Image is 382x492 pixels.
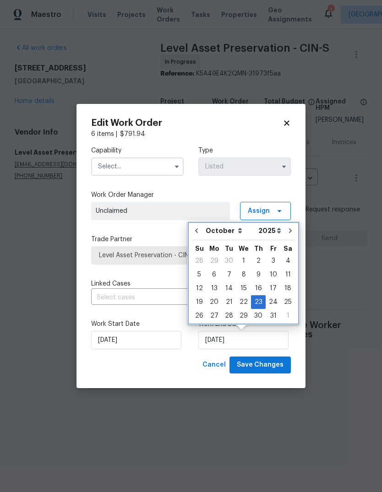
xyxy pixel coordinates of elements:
div: Mon Oct 27 2025 [207,309,222,323]
button: Show options [278,161,289,172]
div: 6 items | [91,130,291,139]
div: 27 [207,309,222,322]
div: Mon Oct 06 2025 [207,268,222,281]
div: Wed Oct 08 2025 [236,268,251,281]
div: 30 [251,309,266,322]
div: Fri Oct 24 2025 [266,295,281,309]
button: Go to next month [284,222,297,240]
div: 26 [192,309,207,322]
div: Sun Oct 12 2025 [192,281,207,295]
div: 12 [192,282,207,295]
div: 25 [281,296,295,308]
input: Select cases [91,291,265,305]
div: Fri Oct 03 2025 [266,254,281,268]
div: 23 [251,296,266,308]
div: Mon Oct 13 2025 [207,281,222,295]
span: Linked Cases [91,279,131,288]
div: 14 [222,282,236,295]
input: M/D/YYYY [91,331,181,349]
div: Mon Sep 29 2025 [207,254,222,268]
span: Unclaimed [96,206,225,216]
span: Assign [248,206,270,216]
div: 31 [266,309,281,322]
button: Go to previous month [190,222,203,240]
div: Sat Oct 11 2025 [281,268,295,281]
div: 19 [192,296,207,308]
div: Sun Sep 28 2025 [192,254,207,268]
label: Capability [91,146,184,155]
div: 2 [251,254,266,267]
div: 28 [222,309,236,322]
div: 1 [281,309,295,322]
div: Wed Oct 22 2025 [236,295,251,309]
span: $ 791.94 [120,131,145,137]
div: Tue Oct 21 2025 [222,295,236,309]
div: Fri Oct 17 2025 [266,281,281,295]
div: 29 [236,309,251,322]
abbr: Monday [209,245,219,252]
abbr: Sunday [195,245,204,252]
span: Cancel [202,359,226,371]
div: 15 [236,282,251,295]
div: 21 [222,296,236,308]
div: 18 [281,282,295,295]
div: Fri Oct 10 2025 [266,268,281,281]
div: Mon Oct 20 2025 [207,295,222,309]
span: Level Asset Preservation - CIN-S [99,251,283,260]
input: M/D/YYYY [198,331,289,349]
div: Thu Oct 09 2025 [251,268,266,281]
div: 28 [192,254,207,267]
div: 24 [266,296,281,308]
label: Work Start Date [91,319,184,329]
div: 6 [207,268,222,281]
input: Select... [91,157,184,176]
div: 17 [266,282,281,295]
span: Save Changes [237,359,284,371]
div: 9 [251,268,266,281]
div: Wed Oct 01 2025 [236,254,251,268]
label: Work Order Manager [91,190,291,200]
abbr: Friday [270,245,277,252]
select: Year [256,224,284,238]
div: 11 [281,268,295,281]
div: Thu Oct 30 2025 [251,309,266,323]
abbr: Thursday [254,245,263,252]
div: Sun Oct 05 2025 [192,268,207,281]
div: Sun Oct 19 2025 [192,295,207,309]
div: 16 [251,282,266,295]
div: Wed Oct 29 2025 [236,309,251,323]
div: 1 [236,254,251,267]
div: 29 [207,254,222,267]
abbr: Tuesday [225,245,233,252]
div: Thu Oct 02 2025 [251,254,266,268]
div: 8 [236,268,251,281]
div: Sat Oct 25 2025 [281,295,295,309]
div: 22 [236,296,251,308]
label: Trade Partner [91,235,291,244]
h2: Edit Work Order [91,119,283,128]
div: Sun Oct 26 2025 [192,309,207,323]
div: 4 [281,254,295,267]
div: 13 [207,282,222,295]
div: 20 [207,296,222,308]
div: 7 [222,268,236,281]
div: Tue Oct 07 2025 [222,268,236,281]
div: Tue Oct 28 2025 [222,309,236,323]
button: Save Changes [229,357,291,373]
div: Wed Oct 15 2025 [236,281,251,295]
div: 5 [192,268,207,281]
div: Tue Sep 30 2025 [222,254,236,268]
div: Sat Oct 04 2025 [281,254,295,268]
div: 3 [266,254,281,267]
div: Sat Nov 01 2025 [281,309,295,323]
select: Month [203,224,256,238]
div: Thu Oct 23 2025 [251,295,266,309]
div: Fri Oct 31 2025 [266,309,281,323]
abbr: Saturday [284,245,292,252]
div: 30 [222,254,236,267]
label: Type [198,146,291,155]
button: Show options [171,161,182,172]
input: Select... [198,157,291,176]
div: Sat Oct 18 2025 [281,281,295,295]
div: 10 [266,268,281,281]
